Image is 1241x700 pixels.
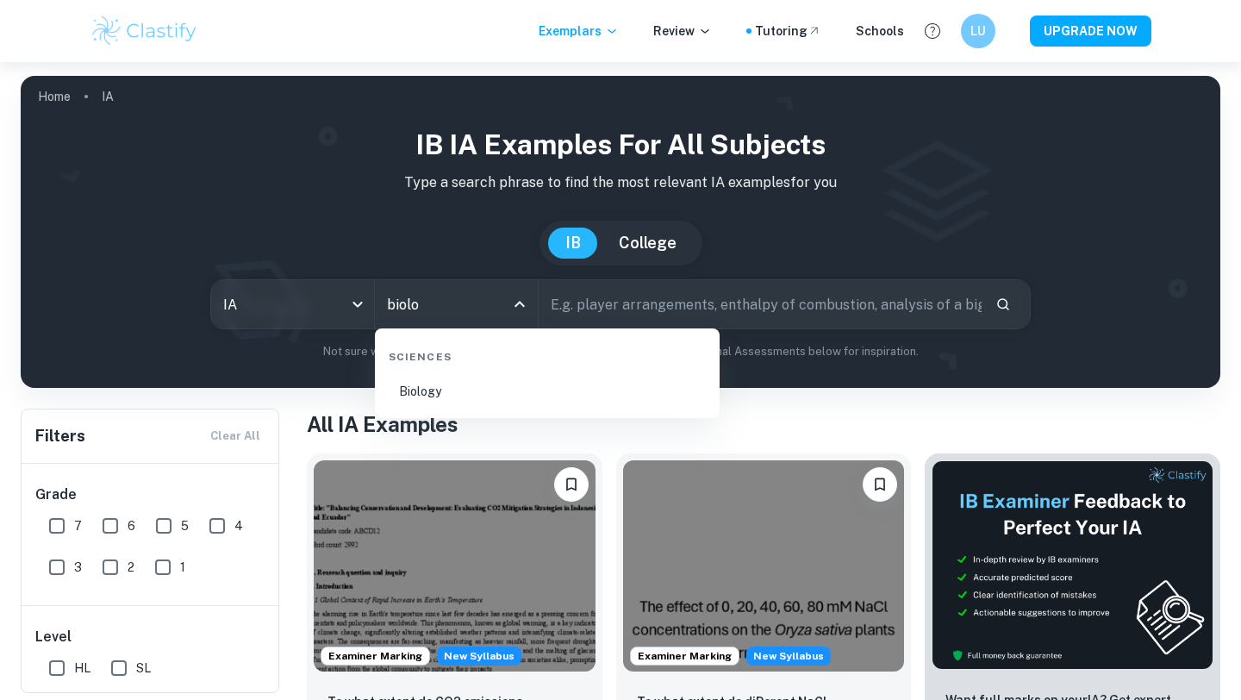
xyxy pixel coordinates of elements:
[314,460,596,672] img: ESS IA example thumbnail: To what extent do CO2 emissions contribu
[382,372,713,411] li: Biology
[74,659,90,678] span: HL
[988,290,1018,319] button: Search
[437,647,521,666] div: Starting from the May 2026 session, the ESS IA requirements have changed. We created this exempla...
[548,228,598,259] button: IB
[181,516,189,535] span: 5
[631,648,739,664] span: Examiner Marking
[234,516,243,535] span: 4
[918,16,947,46] button: Help and Feedback
[35,484,266,505] h6: Grade
[128,516,135,535] span: 6
[856,22,904,41] a: Schools
[34,172,1207,193] p: Type a search phrase to find the most relevant IA examples for you
[382,335,713,372] div: Sciences
[38,84,71,109] a: Home
[508,292,532,316] button: Close
[74,516,82,535] span: 7
[969,22,988,41] h6: LU
[35,424,85,448] h6: Filters
[35,627,266,647] h6: Level
[211,280,374,328] div: IA
[539,22,619,41] p: Exemplars
[653,22,712,41] p: Review
[307,409,1220,440] h1: All IA Examples
[755,22,821,41] a: Tutoring
[90,14,199,48] img: Clastify logo
[180,558,185,577] span: 1
[554,467,589,502] button: Bookmark
[602,228,694,259] button: College
[74,558,82,577] span: 3
[746,647,831,666] span: New Syllabus
[1030,16,1151,47] button: UPGRADE NOW
[746,647,831,666] div: Starting from the May 2026 session, the ESS IA requirements have changed. We created this exempla...
[102,87,114,106] p: IA
[539,280,982,328] input: E.g. player arrangements, enthalpy of combustion, analysis of a big city...
[34,343,1207,360] p: Not sure what to search for? You can always look through our example Internal Assessments below f...
[623,460,905,672] img: ESS IA example thumbnail: To what extent do diPerent NaCl concentr
[128,558,134,577] span: 2
[34,124,1207,166] h1: IB IA examples for all subjects
[437,647,521,666] span: New Syllabus
[321,648,429,664] span: Examiner Marking
[21,76,1220,388] img: profile cover
[863,467,897,502] button: Bookmark
[932,460,1213,670] img: Thumbnail
[136,659,151,678] span: SL
[961,14,995,48] button: LU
